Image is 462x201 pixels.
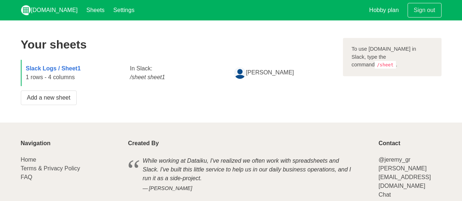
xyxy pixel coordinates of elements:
a: @jeremy_gr [378,156,410,163]
img: logo_v2_white.png [21,5,31,15]
div: 1 rows - 4 columns [22,60,126,86]
p: Created By [128,140,370,147]
div: To use [DOMAIN_NAME] in Slack, type the command . [343,38,442,76]
a: Chat [378,192,391,198]
i: /sheet sheet1 [130,74,165,80]
div: In Slack: [126,60,230,86]
a: [PERSON_NAME][EMAIL_ADDRESS][DOMAIN_NAME] [378,165,431,189]
div: [PERSON_NAME] [230,63,334,83]
a: Terms & Privacy Policy [21,165,80,171]
h2: Your sheets [21,38,334,51]
p: Navigation [21,140,119,147]
a: Home [21,156,37,163]
a: Add a new sheet [21,90,77,105]
img: 9213f6a079b3b84852e5ff9c5ec9a2b1.jpg [234,67,246,79]
code: /sheet [375,61,396,69]
a: FAQ [21,174,33,180]
a: Sign out [408,3,442,18]
p: Contact [378,140,441,147]
a: Slack Logs / Sheet1 [26,65,81,71]
cite: [PERSON_NAME] [143,185,355,193]
blockquote: While working at Dataiku, I've realized we often work with spreadsheets and Slack. I've built thi... [128,155,370,194]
